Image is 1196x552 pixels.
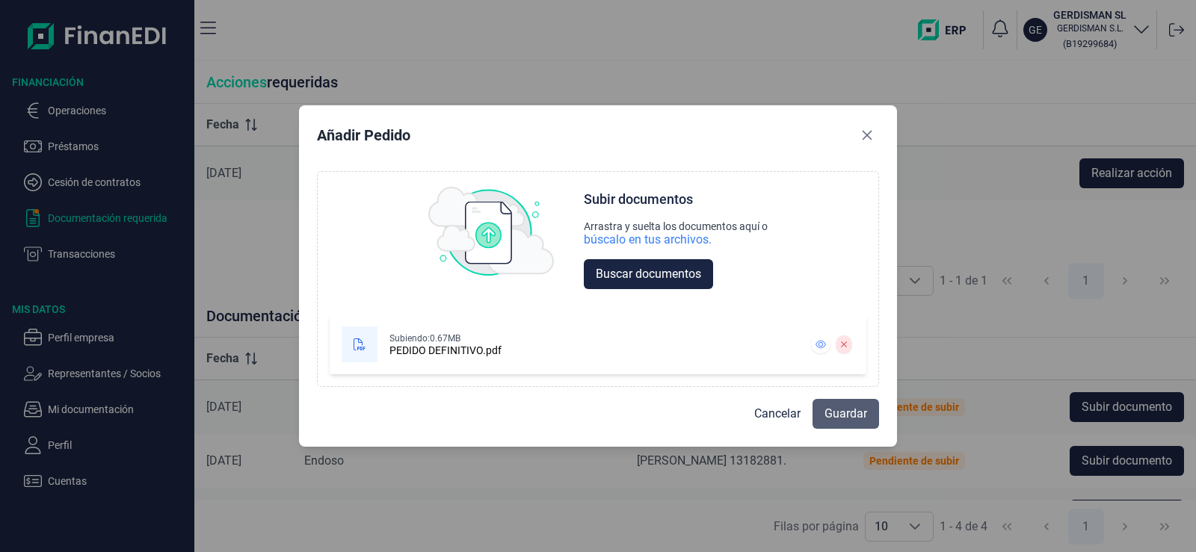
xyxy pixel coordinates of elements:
button: Buscar documentos [584,259,713,289]
span: Cancelar [754,405,801,423]
div: Subir documentos [584,190,693,208]
span: Buscar documentos [596,265,701,283]
button: Close [855,123,879,147]
button: Guardar [813,399,879,429]
div: búscalo en tus archivos. [584,232,712,247]
div: Añadir Pedido [317,125,410,146]
div: búscalo en tus archivos. [584,232,768,247]
div: Subiendo: 0.67MB [389,332,502,344]
div: Arrastra y suelta los documentos aquí o [584,220,768,232]
div: PEDIDO DEFINITIVO.pdf [389,344,502,356]
button: Cancelar [742,399,813,429]
img: upload img [428,187,554,276]
span: Guardar [824,405,867,423]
